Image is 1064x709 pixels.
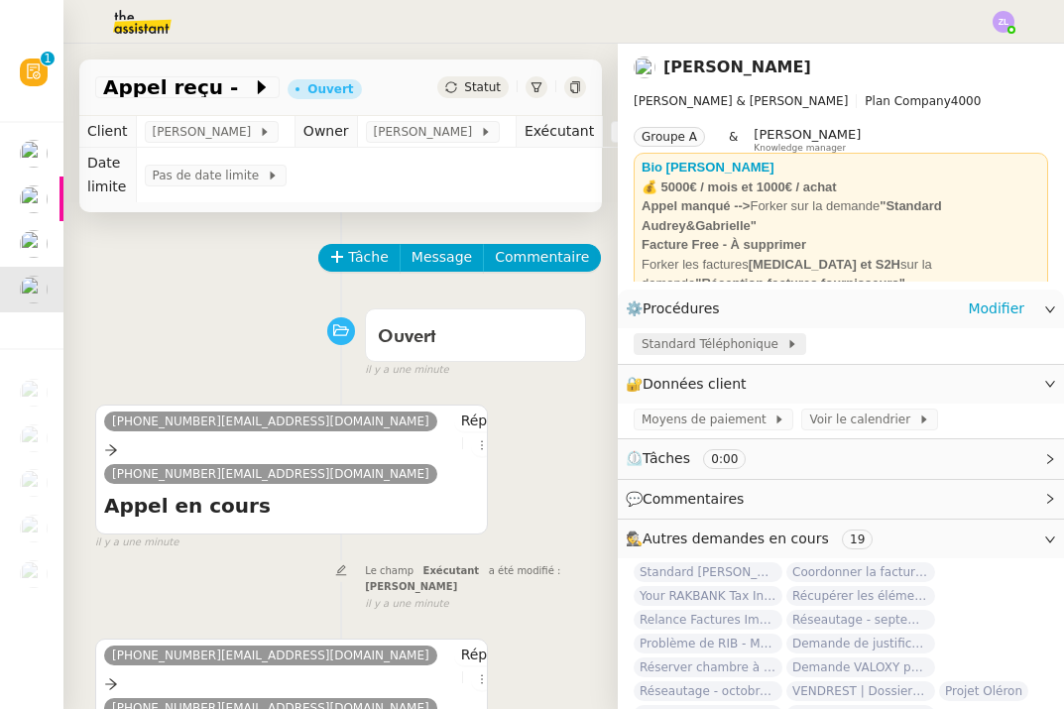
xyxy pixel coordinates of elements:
[642,237,806,252] strong: Facture Free - À supprimer
[454,410,552,431] button: Répondre
[295,116,357,148] td: Owner
[454,644,552,665] button: Répondre
[400,244,484,272] button: Message
[809,410,917,429] span: Voir le calendrier
[634,94,848,108] span: [PERSON_NAME] & [PERSON_NAME]
[20,515,48,542] img: users%2FRcIDm4Xn1TPHYwgLThSv8RQYtaM2%2Favatar%2F95761f7a-40c3-4bb5-878d-fe785e6f95b2
[348,246,389,269] span: Tâche
[643,491,744,507] span: Commentaires
[318,244,401,272] button: Tâche
[626,297,729,320] span: ⚙️
[41,52,55,65] nz-badge-sup: 1
[634,610,782,630] span: Relance Factures Impayées - septembre 2025
[153,166,267,185] span: Pas de date limite
[626,450,763,466] span: ⏲️
[626,491,753,507] span: 💬
[618,290,1064,328] div: ⚙️Procédures Modifier
[618,365,1064,404] div: 🔐Données client
[464,80,501,94] span: Statut
[516,116,602,148] td: Exécutant
[153,122,259,142] span: [PERSON_NAME]
[20,140,48,168] img: users%2FrZ9hsAwvZndyAxvpJrwIinY54I42%2Favatar%2FChatGPT%20Image%201%20aou%CC%82t%202025%2C%2011_1...
[79,148,136,202] td: Date limite
[786,681,935,701] span: VENDREST | Dossiers Drive - SCI Gabrielle
[993,11,1014,33] img: svg
[20,560,48,588] img: users%2FW4OQjB9BRtYK2an7yusO0WsYLsD3%2Favatar%2F28027066-518b-424c-8476-65f2e549ac29
[642,198,942,233] strong: "Standard Audrey&Gabrielle"
[968,297,1024,320] a: Modifier
[495,246,589,269] span: Commentaire
[112,467,429,481] span: [PHONE_NUMBER][EMAIL_ADDRESS][DOMAIN_NAME]
[461,645,528,664] span: Répondre
[112,649,429,662] span: [PHONE_NUMBER][EMAIL_ADDRESS][DOMAIN_NAME]
[634,562,782,582] span: Standard [PERSON_NAME]
[365,596,448,613] span: il y a une minute
[642,198,750,213] strong: Appel manqué -->
[20,185,48,213] img: users%2FrZ9hsAwvZndyAxvpJrwIinY54I42%2Favatar%2FChatGPT%20Image%201%20aou%CC%82t%202025%2C%2011_1...
[103,77,252,97] span: Appel reçu -
[104,492,479,520] h4: Appel en cours
[20,379,48,407] img: users%2FfjlNmCTkLiVoA3HQjY3GA5JXGxb2%2Favatar%2Fstarofservice_97480retdsc0392.png
[307,83,353,95] div: Ouvert
[634,57,655,78] img: users%2FfjlNmCTkLiVoA3HQjY3GA5JXGxb2%2Favatar%2Fstarofservice_97480retdsc0392.png
[412,246,472,269] span: Message
[643,300,720,316] span: Procédures
[749,257,900,272] strong: [MEDICAL_DATA] et S2H
[939,681,1028,701] span: Projet Oléron
[20,230,48,258] img: users%2FLb8tVVcnxkNxES4cleXP4rKNCSJ2%2Favatar%2F2ff4be35-2167-49b6-8427-565bfd2dd78c
[642,255,1040,294] div: Forker les factures sur la demande
[634,681,782,701] span: Réseautage - octobre 2025
[642,196,1040,235] div: Forker sur la demande
[786,562,935,582] span: Coordonner la facturation à [GEOGRAPHIC_DATA]
[634,657,782,677] span: Réserver chambre à [GEOGRAPHIC_DATA] // WESTIN
[642,179,837,194] strong: 💰 5000€ / mois et 1000€ / achat
[663,58,811,76] a: [PERSON_NAME]
[618,520,1064,558] div: 🕵️Autres demandes en cours 19
[951,94,982,108] span: 4000
[79,116,136,148] td: Client
[20,424,48,452] img: users%2FrssbVgR8pSYriYNmUDKzQX9syo02%2Favatar%2Fb215b948-7ecd-4adc-935c-e0e4aeaee93e
[643,450,690,466] span: Tâches
[643,531,829,546] span: Autres demandes en cours
[786,586,935,606] span: Récupérer les éléments sociaux - Septembre 2025
[634,586,782,606] span: Your RAKBANK Tax Invoice / Tax Credit Note
[842,530,873,549] nz-tag: 19
[786,610,935,630] span: Réseautage - septembre 2025
[626,531,881,546] span: 🕵️
[642,160,774,175] a: Bio [PERSON_NAME]
[786,634,935,653] span: Demande de justificatifs Pennylane - octobre 2025
[626,373,755,396] span: 🔐
[20,276,48,303] img: users%2FfjlNmCTkLiVoA3HQjY3GA5JXGxb2%2Favatar%2Fstarofservice_97480retdsc0392.png
[729,127,738,153] span: &
[642,410,773,429] span: Moyens de paiement
[365,581,457,592] span: [PERSON_NAME]
[786,657,935,677] span: Demande VALOXY pour Pennylane - Montants importants sans justificatifs
[365,362,448,379] span: il y a une minute
[483,244,601,272] button: Commentaire
[374,122,480,142] span: [PERSON_NAME]
[865,94,950,108] span: Plan Company
[618,439,1064,478] div: ⏲️Tâches 0:00
[703,449,746,469] nz-tag: 0:00
[634,634,782,653] span: Problème de RIB - MATELAS FRANCAIS
[754,127,861,153] app-user-label: Knowledge manager
[423,565,480,576] span: Exécutant
[754,143,846,154] span: Knowledge manager
[634,127,705,147] nz-tag: Groupe A
[695,276,905,291] strong: "Réception factures fournisseurs"
[112,414,429,428] span: [PHONE_NUMBER][EMAIL_ADDRESS][DOMAIN_NAME]
[20,469,48,497] img: users%2FhitvUqURzfdVsA8TDJwjiRfjLnH2%2Favatar%2Flogo-thermisure.png
[44,52,52,69] p: 1
[461,411,528,430] span: Répondre
[618,480,1064,519] div: 💬Commentaires
[95,534,178,551] span: il y a une minute
[378,328,436,346] span: Ouvert
[489,565,561,576] span: a été modifié :
[642,334,786,354] span: Standard Téléphonique
[643,376,747,392] span: Données client
[365,565,414,576] span: Le champ
[754,127,861,142] span: [PERSON_NAME]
